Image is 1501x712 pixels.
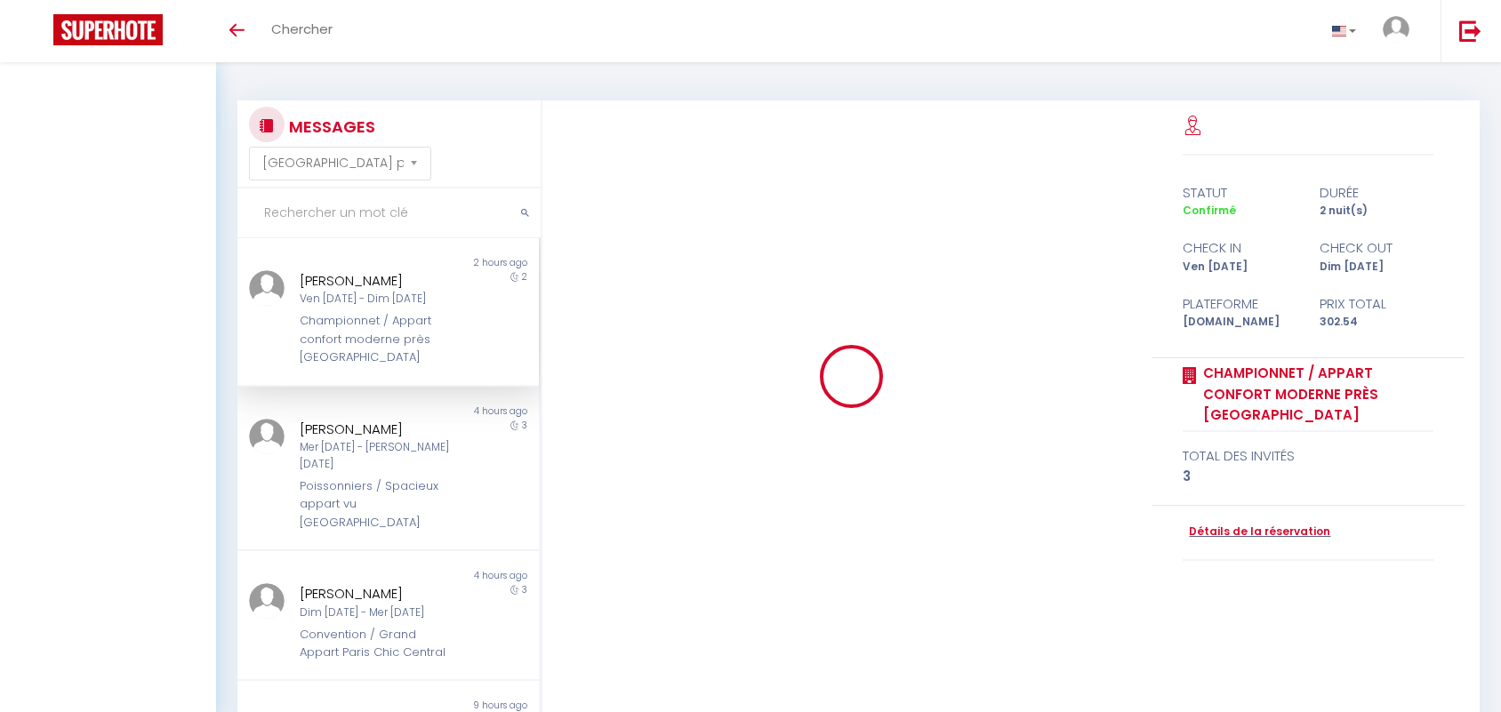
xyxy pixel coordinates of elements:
[1171,259,1308,276] div: Ven [DATE]
[1183,466,1433,487] div: 3
[300,477,452,532] div: Poissonniers / Spacieux appart vu [GEOGRAPHIC_DATA]
[1183,445,1433,467] div: total des invités
[300,583,452,604] div: [PERSON_NAME]
[1308,293,1445,315] div: Prix total
[271,20,333,38] span: Chercher
[1308,203,1445,220] div: 2 nuit(s)
[300,626,452,662] div: Convention / Grand Appart Paris Chic Central
[522,583,527,596] span: 3
[388,404,538,419] div: 4 hours ago
[1183,524,1330,540] a: Détails de la réservation
[1171,314,1308,331] div: [DOMAIN_NAME]
[1308,314,1445,331] div: 302.54
[388,569,538,583] div: 4 hours ago
[1383,16,1409,43] img: ...
[285,107,375,147] h3: MESSAGES
[300,604,452,621] div: Dim [DATE] - Mer [DATE]
[300,419,452,440] div: [PERSON_NAME]
[522,419,527,432] span: 3
[1171,237,1308,259] div: check in
[300,312,452,366] div: Championnet / Appart confort moderne près [GEOGRAPHIC_DATA]
[53,14,163,45] img: Super Booking
[300,439,452,473] div: Mer [DATE] - [PERSON_NAME] [DATE]
[1171,293,1308,315] div: Plateforme
[300,291,452,308] div: Ven [DATE] - Dim [DATE]
[1171,182,1308,204] div: statut
[1197,363,1433,426] a: Championnet / Appart confort moderne près [GEOGRAPHIC_DATA]
[388,256,538,270] div: 2 hours ago
[300,270,452,292] div: [PERSON_NAME]
[1459,20,1481,42] img: logout
[249,270,285,306] img: ...
[1308,237,1445,259] div: check out
[237,188,541,238] input: Rechercher un mot clé
[249,419,285,454] img: ...
[1183,203,1236,218] span: Confirmé
[249,583,285,619] img: ...
[522,270,527,284] span: 2
[1308,259,1445,276] div: Dim [DATE]
[1308,182,1445,204] div: durée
